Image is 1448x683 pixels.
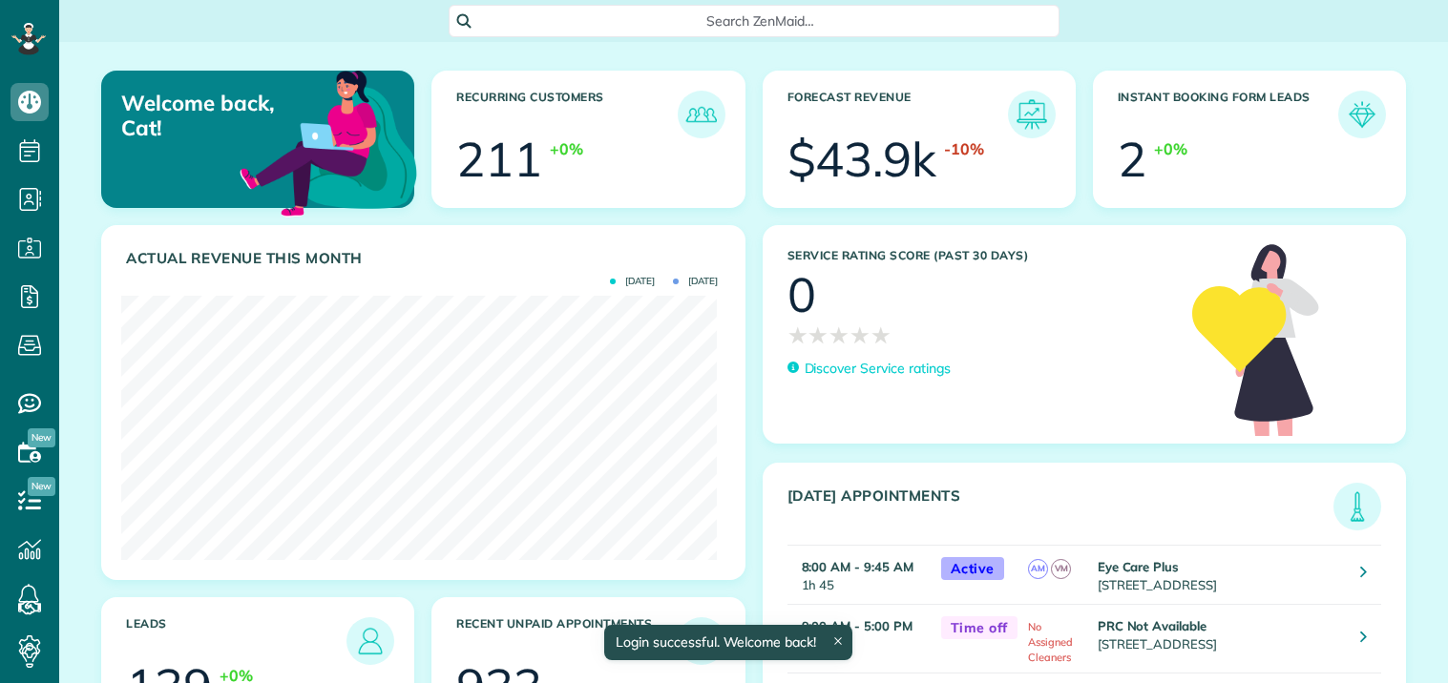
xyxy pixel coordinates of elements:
strong: 9:00 AM - 5:00 PM [802,618,913,633]
div: +0% [550,138,583,160]
span: [DATE] [673,277,718,286]
img: icon_recurring_customers-cf858462ba22bcd05b5a5880d41d6543d210077de5bb9ebc9590e49fd87d84ed.png [682,95,721,134]
strong: Eye Care Plus [1098,559,1180,574]
div: +0% [1154,138,1187,160]
td: [STREET_ADDRESS] [1093,604,1347,673]
img: icon_forecast_revenue-8c13a41c7ed35a8dcfafea3cbb826a0462acb37728057bba2d056411b612bbbe.png [1013,95,1051,134]
h3: Service Rating score (past 30 days) [787,249,1174,262]
h3: Leads [126,617,346,665]
h3: Instant Booking Form Leads [1118,91,1338,138]
p: Discover Service ratings [805,359,951,379]
img: icon_leads-1bed01f49abd5b7fead27621c3d59655bb73ed531f8eeb49469d10e621d6b896.png [351,622,389,660]
h3: Recurring Customers [456,91,677,138]
span: ★ [787,319,808,352]
img: icon_form_leads-04211a6a04a5b2264e4ee56bc0799ec3eb69b7e499cbb523a139df1d13a81ae0.png [1343,95,1381,134]
h3: [DATE] Appointments [787,487,1334,530]
p: Welcome back, Cat! [121,91,312,141]
div: 2 [1118,135,1146,183]
img: dashboard_welcome-42a62b7d889689a78055ac9021e634bf52bae3f8056760290aed330b23ab8690.png [236,49,421,234]
span: AM [1028,559,1048,579]
strong: PRC Not Available [1098,618,1207,633]
td: 1h 45 [787,545,932,604]
div: $43.9k [787,135,937,183]
span: New [28,428,55,447]
div: Login successful. Welcome back! [604,625,852,660]
div: 0 [787,271,816,319]
span: ★ [850,319,871,352]
td: [STREET_ADDRESS] [1093,545,1347,604]
span: VM [1051,559,1071,579]
span: Time off [941,616,1018,640]
strong: 8:00 AM - 9:45 AM [802,559,913,574]
img: icon_unpaid_appointments-47b8ce3997adf2238b356f14209ab4cced10bd1f174958f3ca8f1d0dd7fffeee.png [682,622,721,660]
span: New [28,477,55,496]
h3: Forecast Revenue [787,91,1008,138]
span: ★ [871,319,892,352]
span: No Assigned Cleaners [1028,620,1073,664]
span: ★ [808,319,829,352]
h3: Recent unpaid appointments [456,617,677,665]
img: icon_todays_appointments-901f7ab196bb0bea1936b74009e4eb5ffbc2d2711fa7634e0d609ed5ef32b18b.png [1338,487,1376,526]
h3: Actual Revenue this month [126,250,725,267]
span: [DATE] [610,277,655,286]
td: 8h [787,604,932,673]
span: Active [941,557,1004,581]
a: Discover Service ratings [787,359,951,379]
div: 211 [456,135,542,183]
span: ★ [829,319,850,352]
div: -10% [944,138,984,160]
